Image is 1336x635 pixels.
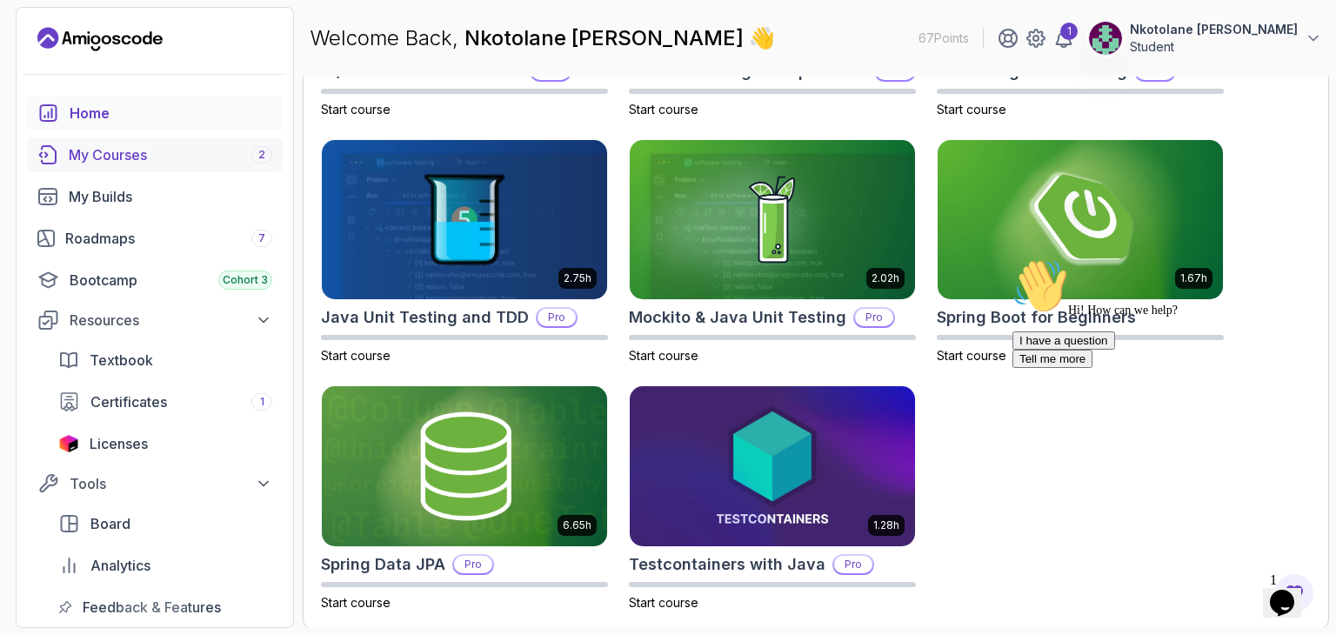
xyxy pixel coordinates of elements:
[834,556,872,573] p: Pro
[937,305,1136,330] h2: Spring Boot for Beginners
[48,548,283,583] a: analytics
[27,304,283,336] button: Resources
[629,102,698,117] span: Start course
[7,7,320,117] div: 👋Hi! How can we help?I have a questionTell me more
[260,395,264,409] span: 1
[630,140,915,300] img: Mockito & Java Unit Testing card
[27,179,283,214] a: builds
[48,426,283,461] a: licenses
[938,140,1223,300] img: Spring Boot for Beginners card
[629,552,825,577] h2: Testcontainers with Java
[322,140,607,300] img: Java Unit Testing and TDD card
[1053,28,1074,49] a: 1
[1088,21,1322,56] button: user profile imageNkotolane [PERSON_NAME]Student
[454,556,492,573] p: Pro
[27,221,283,256] a: roadmaps
[538,309,576,326] p: Pro
[223,273,268,287] span: Cohort 3
[90,350,153,371] span: Textbook
[70,103,272,124] div: Home
[629,348,698,363] span: Start course
[7,7,63,63] img: :wave:
[1005,251,1319,557] iframe: chat widget
[321,385,608,612] a: Spring Data JPA card6.65hSpring Data JPAProStart course
[321,348,391,363] span: Start course
[1130,21,1298,38] p: Nkotolane [PERSON_NAME]
[69,186,272,207] div: My Builds
[69,144,272,165] div: My Courses
[27,468,283,499] button: Tools
[563,518,591,532] p: 6.65h
[321,595,391,610] span: Start course
[322,386,607,546] img: Spring Data JPA card
[629,139,916,365] a: Mockito & Java Unit Testing card2.02hMockito & Java Unit TestingProStart course
[629,385,916,612] a: Testcontainers with Java card1.28hTestcontainers with JavaProStart course
[83,597,221,618] span: Feedback & Features
[27,137,283,172] a: courses
[65,228,272,249] div: Roadmaps
[321,305,529,330] h2: Java Unit Testing and TDD
[27,96,283,130] a: home
[70,270,272,291] div: Bootcamp
[1060,23,1078,40] div: 1
[321,552,445,577] h2: Spring Data JPA
[7,80,110,98] button: I have a question
[629,305,846,330] h2: Mockito & Java Unit Testing
[855,309,893,326] p: Pro
[58,435,79,452] img: jetbrains icon
[90,391,167,412] span: Certificates
[937,139,1224,365] a: Spring Boot for Beginners card1.67hSpring Boot for BeginnersStart course
[629,595,698,610] span: Start course
[321,102,391,117] span: Start course
[90,555,150,576] span: Analytics
[90,433,148,454] span: Licenses
[1263,565,1319,618] iframe: chat widget
[872,271,899,285] p: 2.02h
[564,271,591,285] p: 2.75h
[70,310,272,331] div: Resources
[630,386,915,546] img: Testcontainers with Java card
[48,590,283,625] a: feedback
[7,52,172,65] span: Hi! How can we help?
[937,102,1006,117] span: Start course
[918,30,969,47] p: 67 Points
[7,98,87,117] button: Tell me more
[258,148,265,162] span: 2
[1130,38,1298,56] p: Student
[48,506,283,541] a: board
[310,24,775,52] p: Welcome Back,
[464,25,749,50] span: Nkotolane [PERSON_NAME]
[749,24,775,52] span: 👋
[873,518,899,532] p: 1.28h
[1089,22,1122,55] img: user profile image
[937,348,1006,363] span: Start course
[321,139,608,365] a: Java Unit Testing and TDD card2.75hJava Unit Testing and TDDProStart course
[48,384,283,419] a: certificates
[258,231,265,245] span: 7
[70,473,272,494] div: Tools
[37,25,163,53] a: Landing page
[27,263,283,297] a: bootcamp
[48,343,283,378] a: textbook
[90,513,130,534] span: Board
